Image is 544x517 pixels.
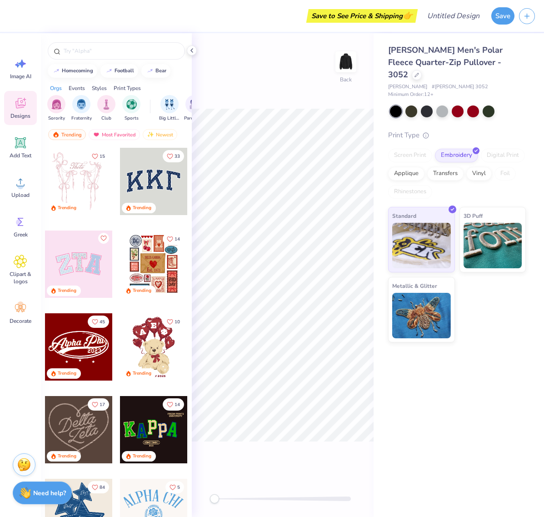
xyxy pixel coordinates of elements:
div: filter for Sports [122,95,140,122]
span: Metallic & Glitter [392,281,437,291]
span: Sorority [48,115,65,122]
button: Like [163,150,184,162]
img: Standard [392,223,451,268]
div: filter for Sorority [47,95,65,122]
span: Greek [14,231,28,238]
div: Embroidery [435,149,478,162]
div: filter for Parent's Weekend [184,95,205,122]
div: Trending [58,205,76,211]
img: Big Little Reveal Image [165,99,175,110]
img: most_fav.gif [93,131,100,138]
div: homecoming [62,68,93,73]
span: Minimum Order: 12 + [388,91,434,99]
div: Transfers [427,167,464,181]
div: filter for Big Little Reveal [159,95,180,122]
div: Print Types [114,84,141,92]
img: trend_line.gif [146,68,154,74]
button: Save [491,7,514,25]
button: Like [163,398,184,411]
span: 14 [175,237,180,241]
div: Most Favorited [89,129,140,140]
button: Like [163,233,184,245]
button: football [100,64,138,78]
div: Accessibility label [210,494,219,503]
span: [PERSON_NAME] Men's Polar Fleece Quarter-Zip Pullover - 3052 [388,45,503,80]
div: Applique [388,167,424,181]
img: 3D Puff [464,223,522,268]
button: filter button [184,95,205,122]
img: trend_line.gif [105,68,113,74]
button: Like [88,316,109,328]
img: newest.gif [147,131,154,138]
img: Club Image [101,99,111,110]
div: filter for Club [97,95,115,122]
input: Untitled Design [420,7,487,25]
button: filter button [159,95,180,122]
button: Like [88,398,109,411]
img: Fraternity Image [76,99,86,110]
span: Sports [125,115,139,122]
span: 17 [100,402,105,407]
div: Save to See Price & Shipping [309,9,415,23]
span: Big Little Reveal [159,115,180,122]
img: Metallic & Glitter [392,293,451,338]
div: Events [69,84,85,92]
div: football [115,68,134,73]
span: Upload [11,191,30,199]
div: Trending [133,287,151,294]
div: Foil [494,167,516,181]
div: Digital Print [481,149,525,162]
div: Trending [58,453,76,460]
img: Back [337,53,355,71]
img: Parent's Weekend Image [190,99,200,110]
img: Sorority Image [51,99,62,110]
div: Back [340,75,352,84]
strong: Need help? [33,489,66,497]
img: Sports Image [126,99,137,110]
div: Trending [133,370,151,377]
span: 33 [175,154,180,159]
span: 👉 [403,10,413,21]
span: 45 [100,320,105,324]
div: Vinyl [466,167,492,181]
span: Add Text [10,152,31,159]
span: 15 [100,154,105,159]
div: Trending [48,129,86,140]
span: # [PERSON_NAME] 3052 [432,83,488,91]
button: Like [98,233,109,244]
span: [PERSON_NAME] [388,83,427,91]
span: Parent's Weekend [184,115,205,122]
div: Styles [92,84,107,92]
div: Trending [133,205,151,211]
span: Clipart & logos [5,271,35,285]
span: 10 [175,320,180,324]
input: Try "Alpha" [63,46,179,55]
span: Standard [392,211,416,221]
div: Newest [143,129,177,140]
span: 5 [177,485,180,490]
button: filter button [47,95,65,122]
span: 14 [175,402,180,407]
div: filter for Fraternity [71,95,92,122]
button: homecoming [48,64,97,78]
button: Like [88,150,109,162]
span: Club [101,115,111,122]
span: Decorate [10,317,31,325]
button: filter button [122,95,140,122]
div: Trending [58,287,76,294]
span: 84 [100,485,105,490]
div: Print Type [388,130,526,141]
button: filter button [97,95,115,122]
span: Fraternity [71,115,92,122]
span: 3D Puff [464,211,483,221]
div: Trending [133,453,151,460]
button: bear [141,64,170,78]
div: Trending [58,370,76,377]
div: Screen Print [388,149,432,162]
button: Like [165,481,184,493]
button: filter button [71,95,92,122]
div: bear [155,68,166,73]
button: Like [88,481,109,493]
img: trending.gif [52,131,60,138]
span: Designs [10,112,30,120]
